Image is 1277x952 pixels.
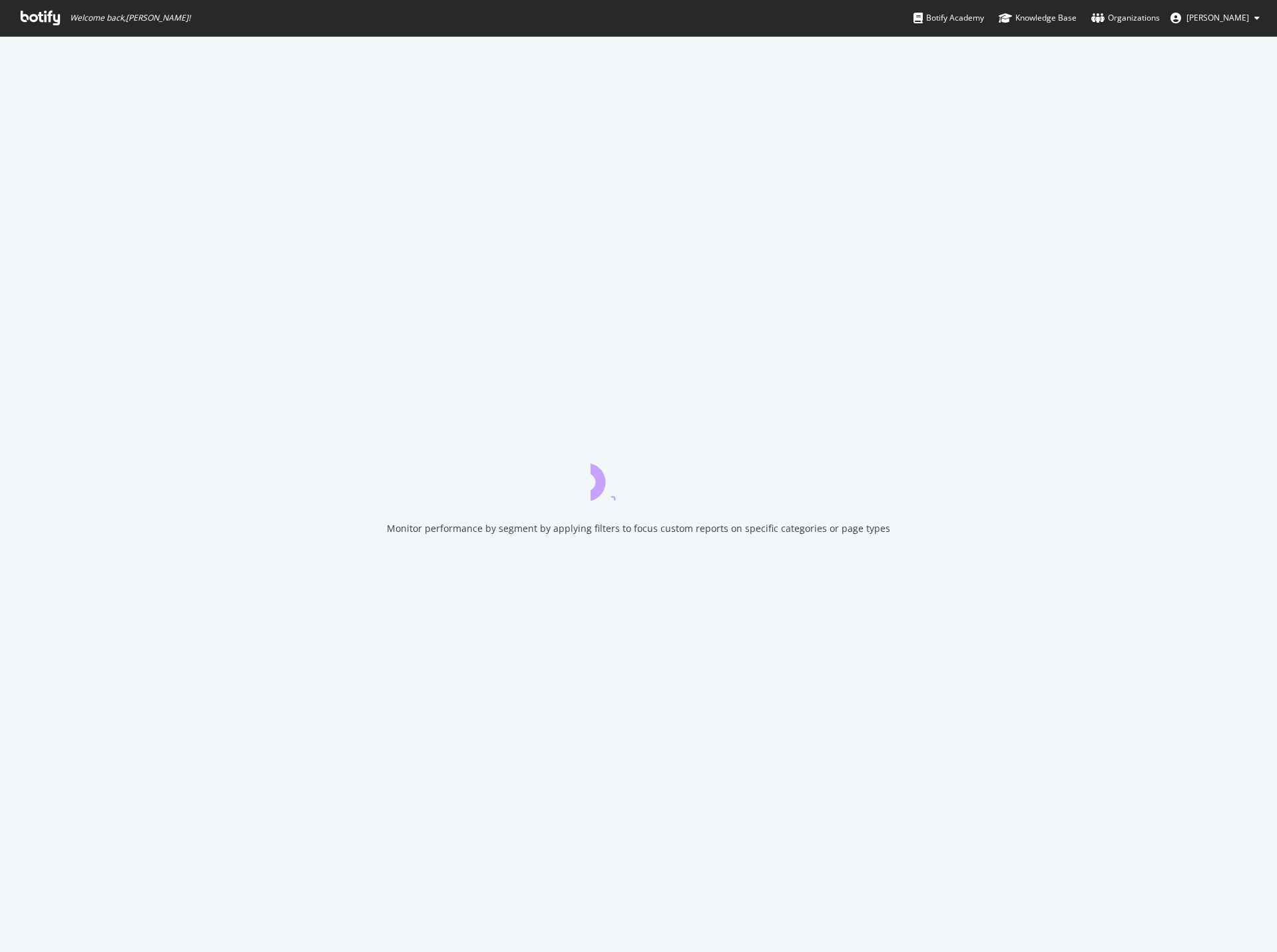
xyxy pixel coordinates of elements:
[1091,11,1160,25] div: Organizations
[999,11,1077,25] div: Knowledge Base
[70,13,190,23] span: Welcome back, [PERSON_NAME] !
[591,453,686,501] div: animation
[913,11,984,25] div: Botify Academy
[387,522,890,535] div: Monitor performance by segment by applying filters to focus custom reports on specific categories...
[1186,12,1249,23] span: Patrick Hanan
[1160,7,1270,29] button: [PERSON_NAME]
